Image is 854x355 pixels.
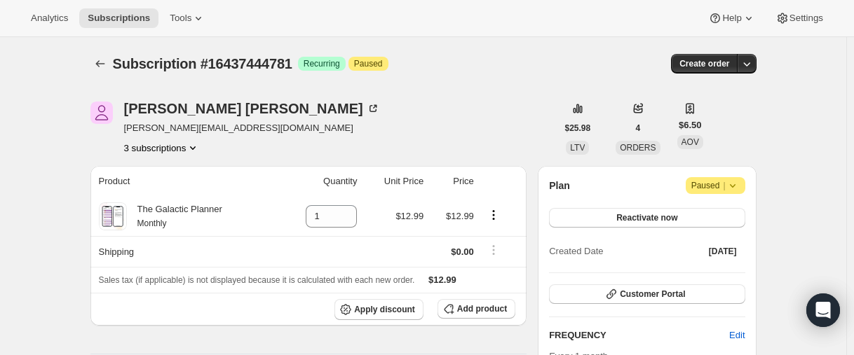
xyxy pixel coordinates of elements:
div: [PERSON_NAME] [PERSON_NAME] [124,102,380,116]
span: $0.00 [451,246,474,257]
button: $25.98 [557,118,599,138]
span: $12.99 [446,211,474,221]
button: Product actions [482,207,505,223]
span: AOV [682,137,699,147]
button: [DATE] [700,242,745,261]
button: Analytics [22,8,76,28]
span: Analytics [31,13,68,24]
span: [DATE] [709,246,737,257]
span: LTV [570,143,585,153]
span: [PERSON_NAME][EMAIL_ADDRESS][DOMAIN_NAME] [124,121,380,135]
button: Subscriptions [79,8,158,28]
button: Settings [767,8,832,28]
span: ORDERS [620,143,656,153]
span: $12.99 [395,211,423,221]
th: Unit Price [361,166,428,197]
button: Create order [671,54,738,74]
h2: FREQUENCY [549,328,729,342]
th: Price [428,166,478,197]
span: Paused [691,179,740,193]
small: Monthly [137,218,167,228]
span: | [723,180,725,191]
h2: Plan [549,179,570,193]
button: Shipping actions [482,242,505,258]
span: Zoila A Munoz [90,102,113,124]
span: $12.99 [428,274,456,285]
button: Tools [161,8,214,28]
div: The Galactic Planner [127,202,222,230]
button: Subscriptions [90,54,110,74]
span: 4 [636,123,641,134]
span: Tools [170,13,191,24]
button: Product actions [124,141,201,155]
span: Reactivate now [616,212,677,223]
span: Edit [729,328,745,342]
span: Sales tax (if applicable) is not displayed because it is calculated with each new order. [99,275,415,285]
th: Product [90,166,279,197]
button: Customer Portal [549,284,745,304]
span: Paused [354,58,383,69]
span: Settings [789,13,823,24]
span: Created Date [549,244,603,258]
span: Create order [679,58,729,69]
span: Subscription #16437444781 [113,56,292,71]
span: Help [722,13,741,24]
th: Quantity [279,166,362,197]
button: Reactivate now [549,208,745,228]
span: $6.50 [679,118,702,132]
img: product img [100,202,125,230]
button: Apply discount [334,299,423,320]
span: $25.98 [565,123,591,134]
button: Add product [438,299,515,319]
th: Shipping [90,236,279,267]
button: 4 [628,118,649,138]
span: Subscriptions [88,13,150,24]
div: Open Intercom Messenger [806,293,840,327]
span: Add product [457,303,507,314]
span: Customer Portal [620,288,685,300]
span: Recurring [304,58,340,69]
button: Edit [721,324,753,347]
button: Help [700,8,764,28]
span: Apply discount [354,304,415,315]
